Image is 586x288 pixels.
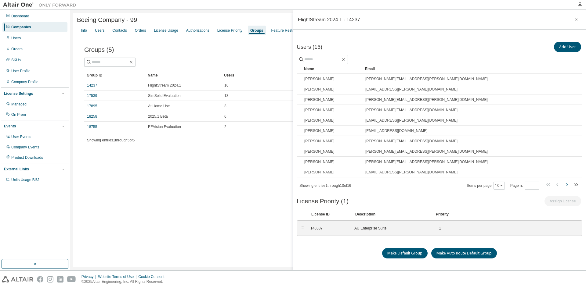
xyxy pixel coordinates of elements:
[365,139,458,144] span: [PERSON_NAME][EMAIL_ADDRESS][DOMAIN_NAME]
[365,108,458,112] span: [PERSON_NAME][EMAIL_ADDRESS][DOMAIN_NAME]
[299,183,351,188] span: Showing entries 1 through 10 of 16
[11,14,29,19] div: Dashboard
[148,70,219,80] div: Name
[135,28,146,33] div: Orders
[11,102,27,107] div: Managed
[11,80,38,84] div: Company Profile
[304,159,335,164] span: [PERSON_NAME]
[87,114,97,119] a: 18258
[87,124,97,129] a: 18755
[148,104,170,108] span: At Home Use
[148,83,181,88] span: FlightStream 2024.1
[301,226,304,231] div: ⠿
[436,212,449,217] div: Priority
[304,64,360,74] div: Name
[365,149,488,154] span: [PERSON_NAME][EMAIL_ADDRESS][PERSON_NAME][DOMAIN_NAME]
[224,93,228,98] span: 13
[47,276,53,283] img: instagram.svg
[11,25,31,30] div: Companies
[304,76,335,81] span: [PERSON_NAME]
[224,83,228,88] span: 16
[11,58,21,62] div: SKUs
[310,226,347,231] div: 146537
[186,28,209,33] div: Authorizations
[467,182,505,190] span: Items per page
[11,47,23,52] div: Orders
[11,36,21,41] div: Users
[11,112,26,117] div: On Prem
[148,124,181,129] span: EEVision Evaluation
[87,83,97,88] a: 14237
[382,248,428,258] button: Make Default Group
[81,274,98,279] div: Privacy
[95,28,104,33] div: Users
[224,70,555,80] div: Users
[11,69,31,73] div: User Profile
[365,87,458,92] span: [EMAIL_ADDRESS][PERSON_NAME][DOMAIN_NAME]
[311,212,348,217] div: License ID
[87,104,97,108] a: 17895
[11,134,31,139] div: User Events
[365,170,458,175] span: [EMAIL_ADDRESS][PERSON_NAME][DOMAIN_NAME]
[365,128,427,133] span: [EMAIL_ADDRESS][DOMAIN_NAME]
[4,91,33,96] div: License Settings
[304,87,335,92] span: [PERSON_NAME]
[304,108,335,112] span: [PERSON_NAME]
[11,178,39,182] span: Units Usage BI
[250,28,263,33] div: Groups
[224,124,226,129] span: 2
[435,226,441,231] div: 1
[4,124,16,129] div: Events
[224,114,226,119] span: 6
[87,93,97,98] a: 17539
[297,44,322,50] span: Users (16)
[304,118,335,123] span: [PERSON_NAME]
[67,276,76,283] img: youtube.svg
[304,139,335,144] span: [PERSON_NAME]
[495,183,503,188] button: 10
[3,2,79,8] img: Altair One
[57,276,63,283] img: linkedin.svg
[84,46,114,53] span: Groups (5)
[224,104,226,108] span: 3
[11,155,43,160] div: Product Downloads
[365,97,488,102] span: [PERSON_NAME][EMAIL_ADDRESS][PERSON_NAME][DOMAIN_NAME]
[154,28,178,33] div: License Usage
[355,212,429,217] div: Description
[98,274,138,279] div: Website Terms of Use
[554,42,581,52] button: Add User
[365,64,567,74] div: Email
[148,93,181,98] span: SimSolid Evaluation
[112,28,127,33] div: Contacts
[81,279,168,284] p: © 2025 Altair Engineering, Inc. All Rights Reserved.
[304,170,335,175] span: [PERSON_NAME]
[4,167,29,172] div: External Links
[544,196,581,206] button: Assign License
[354,226,428,231] div: AU Enterprise Suite
[304,97,335,102] span: [PERSON_NAME]
[81,28,87,33] div: Info
[138,274,168,279] div: Cookie Consent
[365,118,458,123] span: [EMAIL_ADDRESS][PERSON_NAME][DOMAIN_NAME]
[365,159,488,164] span: [PERSON_NAME][EMAIL_ADDRESS][PERSON_NAME][DOMAIN_NAME]
[77,16,137,23] span: Boeing Company - 99
[304,149,335,154] span: [PERSON_NAME]
[2,276,33,283] img: altair_logo.svg
[87,138,135,142] span: Showing entries 1 through 5 of 5
[11,145,39,150] div: Company Events
[510,182,539,190] span: Page n.
[297,198,349,205] span: License Priority (1)
[304,128,335,133] span: [PERSON_NAME]
[87,70,143,80] div: Group ID
[271,28,304,33] div: Feature Restrictions
[365,76,488,81] span: [PERSON_NAME][EMAIL_ADDRESS][PERSON_NAME][DOMAIN_NAME]
[431,248,497,258] button: Make Auto Route Default Group
[37,276,43,283] img: facebook.svg
[298,17,360,22] div: FlightStream 2024.1 - 14237
[148,114,168,119] span: 2025.1 Beta
[217,28,242,33] div: License Priority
